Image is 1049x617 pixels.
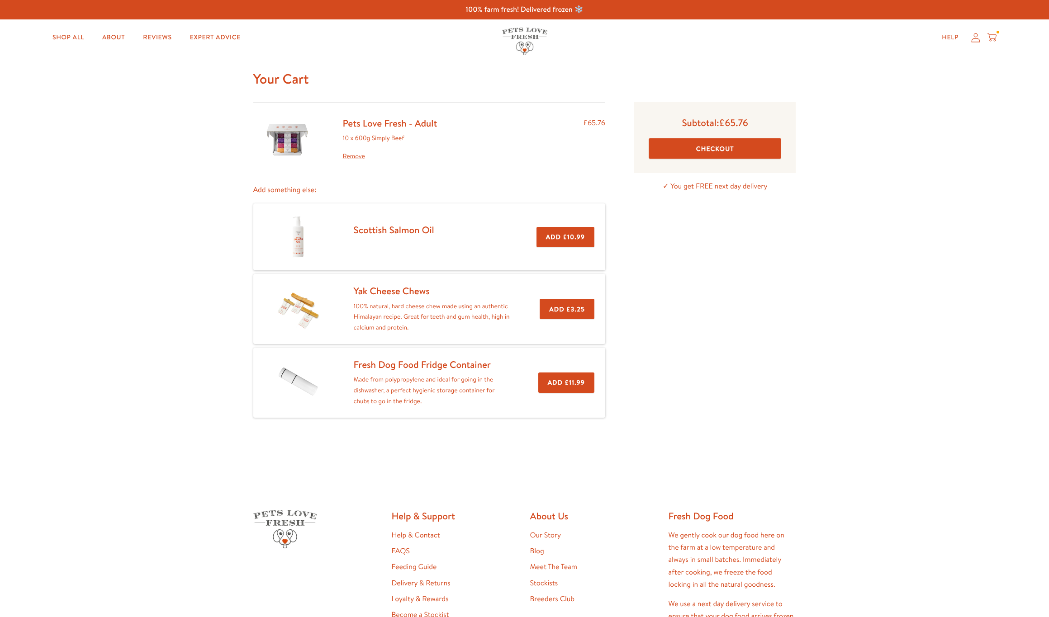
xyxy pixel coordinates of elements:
[275,287,321,332] img: Yak Cheese Chews
[136,28,179,47] a: Reviews
[935,28,966,47] a: Help
[253,184,606,196] p: Add something else:
[536,227,594,247] button: Add £10.99
[45,28,91,47] a: Shop All
[343,151,437,162] a: Remove
[354,284,430,297] a: Yak Cheese Chews
[95,28,132,47] a: About
[649,138,781,159] button: Checkout
[530,578,558,588] a: Stockists
[183,28,248,47] a: Expert Advice
[530,594,574,604] a: Breeders Club
[354,374,509,406] p: Made from polypropylene and ideal for going in the dishwasher, a perfect hygienic storage contain...
[530,510,658,522] h2: About Us
[392,578,451,588] a: Delivery & Returns
[530,546,544,556] a: Blog
[669,510,796,522] h2: Fresh Dog Food
[253,70,796,88] h1: Your Cart
[634,180,796,193] p: ✓ You get FREE next day delivery
[275,361,321,404] img: Fresh Dog Food Fridge Container
[392,562,437,572] a: Feeding Guide
[530,562,577,572] a: Meet The Team
[354,223,434,236] a: Scottish Salmon Oil
[669,529,796,591] p: We gently cook our dog food here on the farm at a low temperature and always in small batches. Im...
[719,116,748,129] span: £65.76
[530,530,561,540] a: Our Story
[354,358,491,371] a: Fresh Dog Food Fridge Container
[392,594,449,604] a: Loyalty & Rewards
[253,510,317,548] img: Pets Love Fresh
[392,546,410,556] a: FAQS
[392,510,519,522] h2: Help & Support
[538,372,594,393] button: Add £11.99
[502,28,547,55] img: Pets Love Fresh
[343,133,437,162] div: 10 x 600g Simply Beef
[583,117,605,162] div: £65.76
[540,299,594,319] button: Add £3.25
[275,214,321,259] img: Scottish Salmon Oil
[343,117,437,130] a: Pets Love Fresh - Adult
[649,117,781,129] p: Subtotal:
[354,301,511,333] p: 100% natural, hard cheese chew made using an authentic Himalayan recipe. Great for teeth and gum ...
[392,530,440,540] a: Help & Contact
